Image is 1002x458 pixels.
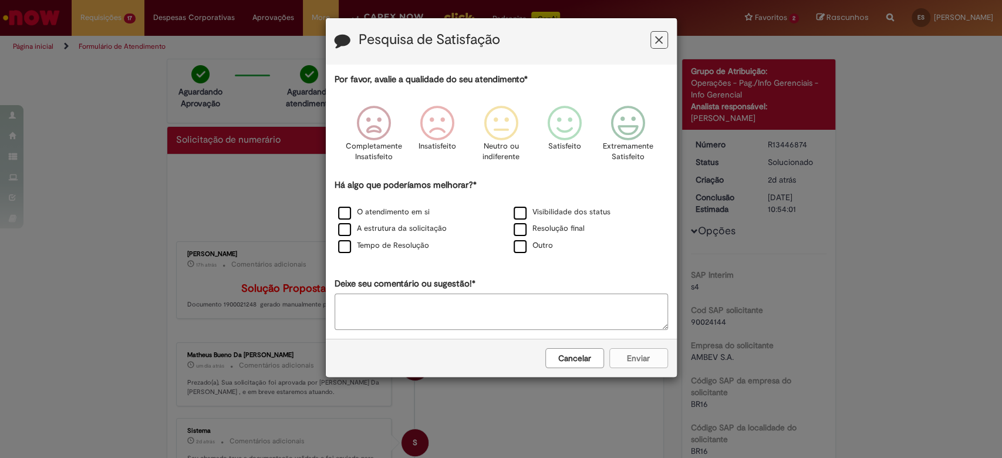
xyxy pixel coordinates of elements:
label: Visibilidade dos status [514,207,610,218]
div: Satisfeito [535,97,595,177]
p: Completamente Insatisfeito [346,141,402,163]
button: Cancelar [545,348,604,368]
p: Satisfeito [548,141,581,152]
label: Pesquisa de Satisfação [359,32,500,48]
label: Deixe seu comentário ou sugestão!* [335,278,475,290]
p: Insatisfeito [419,141,456,152]
label: Resolução final [514,223,585,234]
div: Extremamente Satisfeito [598,97,658,177]
label: A estrutura da solicitação [338,223,447,234]
label: O atendimento em si [338,207,430,218]
label: Por favor, avalie a qualidade do seu atendimento* [335,73,528,86]
div: Insatisfeito [407,97,467,177]
p: Neutro ou indiferente [480,141,522,163]
div: Neutro ou indiferente [471,97,531,177]
div: Completamente Insatisfeito [344,97,404,177]
div: Há algo que poderíamos melhorar?* [335,179,668,255]
p: Extremamente Satisfeito [603,141,653,163]
label: Outro [514,240,553,251]
label: Tempo de Resolução [338,240,429,251]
